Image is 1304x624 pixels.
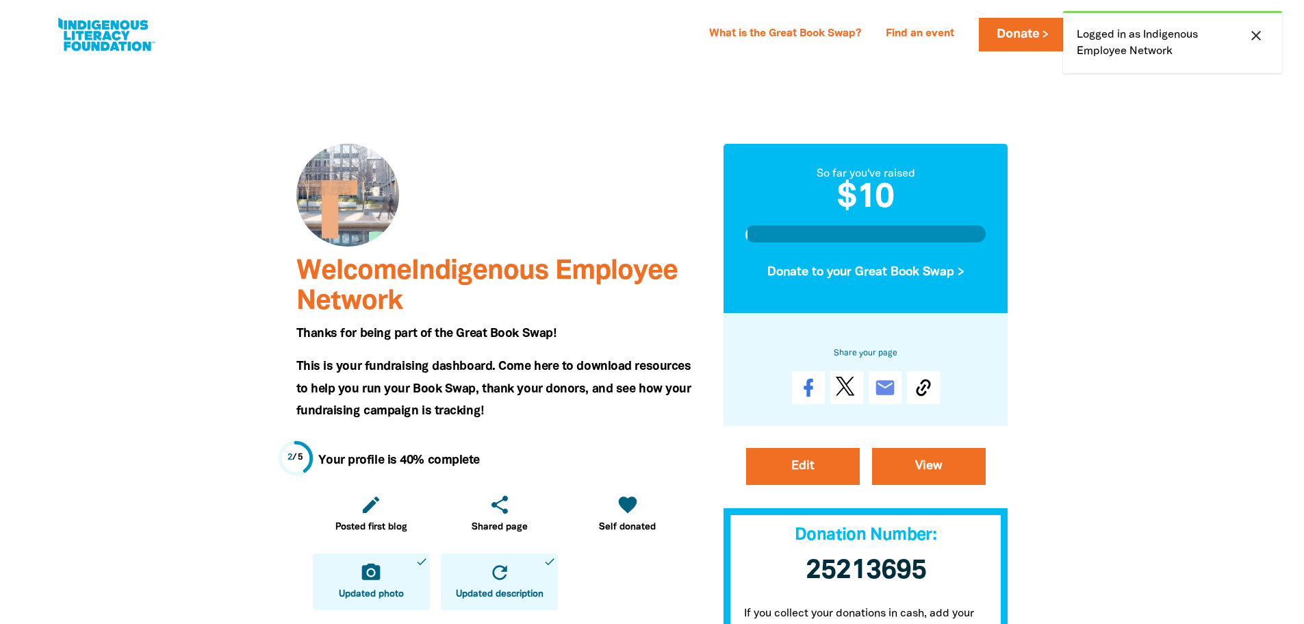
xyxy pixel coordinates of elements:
span: Welcome Indigenous Employee Network [296,259,678,314]
a: favoriteSelf donated [569,486,686,542]
i: favorite [617,494,639,516]
button: Copy Link [907,371,940,404]
i: refresh [489,562,511,584]
a: Donate [979,18,1065,51]
span: 25213695 [806,558,926,584]
button: Donate to your Great Book Swap > [745,253,986,290]
span: Updated photo [339,588,404,601]
i: close [1248,27,1264,44]
div: Logged in as Indigenous Employee Network [1063,11,1282,73]
a: Find an event [878,23,962,45]
span: Thanks for being part of the Great Book Swap! [296,328,557,339]
a: camera_altUpdated photodone [313,553,430,610]
i: share [489,494,511,516]
strong: Your profile is 40% complete [318,455,480,466]
a: Post [830,371,863,404]
a: What is the Great Book Swap? [701,23,869,45]
i: edit [360,494,382,516]
a: Share [792,371,825,404]
h6: Share your page [745,345,986,360]
i: email [874,377,896,399]
a: email [869,371,902,404]
span: Updated description [456,588,544,601]
a: editPosted first blog [313,486,430,542]
span: Posted first blog [335,521,407,534]
span: Donation Number: [795,527,936,543]
span: Shared page [472,521,528,534]
div: So far you've raised [745,166,986,182]
span: This is your fundraising dashboard. Come here to download resources to help you run your Book Swa... [296,361,691,416]
button: close [1244,27,1268,45]
a: Edit [746,448,860,485]
a: shareShared page [441,486,558,542]
span: 2 [287,453,293,462]
span: Self donated [599,521,656,534]
a: refreshUpdated descriptiondone [441,553,558,610]
h2: $10 [745,182,986,215]
i: done [544,556,556,568]
a: View [872,448,986,485]
i: done [416,556,428,568]
div: / 5 [287,451,303,464]
i: camera_alt [360,562,382,584]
